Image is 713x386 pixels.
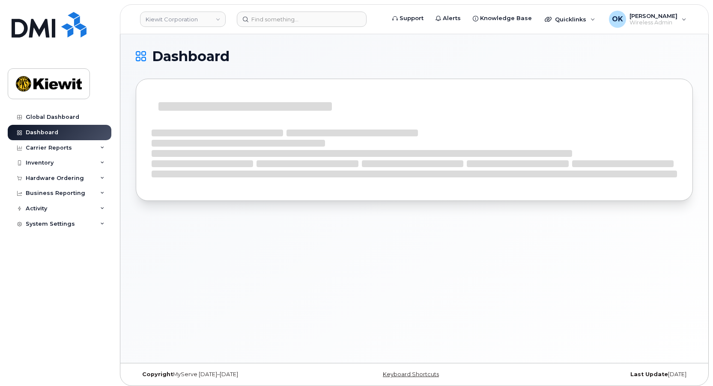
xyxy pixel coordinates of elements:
[136,371,322,378] div: MyServe [DATE]–[DATE]
[383,371,439,377] a: Keyboard Shortcuts
[152,50,230,63] span: Dashboard
[507,371,693,378] div: [DATE]
[630,371,668,377] strong: Last Update
[142,371,173,377] strong: Copyright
